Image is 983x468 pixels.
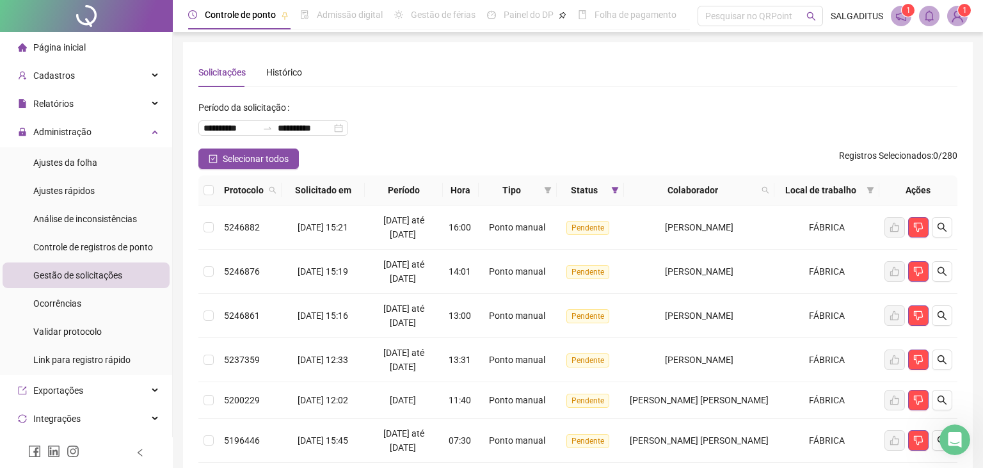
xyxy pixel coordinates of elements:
[224,311,260,321] span: 5246861
[779,183,861,197] span: Local de trabalho
[269,186,276,194] span: search
[913,435,923,446] span: dislike
[774,206,879,250] td: FÁBRICA
[489,311,545,321] span: Ponto manual
[566,353,609,367] span: Pendente
[298,266,348,277] span: [DATE] 15:19
[317,10,383,20] span: Admissão digital
[913,395,923,405] span: dislike
[262,123,273,133] span: swap-right
[774,382,879,419] td: FÁBRICA
[365,175,443,206] th: Período
[630,395,769,405] span: [PERSON_NAME] [PERSON_NAME]
[913,222,923,232] span: dislike
[559,12,566,19] span: pushpin
[867,186,874,194] span: filter
[224,183,264,197] span: Protocolo
[136,448,145,457] span: left
[913,266,923,277] span: dislike
[806,12,816,21] span: search
[839,150,931,161] span: Registros Selecionados
[774,294,879,338] td: FÁBRICA
[33,42,86,52] span: Página inicial
[906,6,911,15] span: 1
[489,355,545,365] span: Ponto manual
[665,266,733,277] span: [PERSON_NAME]
[937,435,947,446] span: search
[958,4,971,17] sup: Atualize o seu contato no menu Meus Dados
[262,123,273,133] span: to
[411,10,476,20] span: Gestão de férias
[913,355,923,365] span: dislike
[33,270,122,280] span: Gestão de solicitações
[611,186,619,194] span: filter
[449,435,471,446] span: 07:30
[300,10,309,19] span: file-done
[923,10,935,22] span: bell
[963,6,967,15] span: 1
[33,157,97,168] span: Ajustes da folha
[774,250,879,294] td: FÁBRICA
[449,395,471,405] span: 11:40
[198,65,246,79] div: Solicitações
[665,355,733,365] span: [PERSON_NAME]
[266,65,302,79] div: Histórico
[884,183,952,197] div: Ações
[390,395,416,405] span: [DATE]
[298,311,348,321] span: [DATE] 15:16
[383,215,424,239] span: [DATE] até [DATE]
[665,222,733,232] span: [PERSON_NAME]
[33,327,102,337] span: Validar protocolo
[595,10,676,20] span: Folha de pagamento
[449,355,471,365] span: 13:31
[489,395,545,405] span: Ponto manual
[902,4,915,17] sup: 1
[33,414,81,424] span: Integrações
[281,12,289,19] span: pushpin
[47,445,60,458] span: linkedin
[489,435,545,446] span: Ponto manual
[298,222,348,232] span: [DATE] 15:21
[566,265,609,279] span: Pendente
[298,395,348,405] span: [DATE] 12:02
[18,414,27,423] span: sync
[224,435,260,446] span: 5196446
[630,435,769,446] span: [PERSON_NAME] [PERSON_NAME]
[566,309,609,323] span: Pendente
[198,97,294,118] label: Período da solicitação
[566,394,609,408] span: Pendente
[33,355,131,365] span: Link para registro rápido
[665,311,733,321] span: [PERSON_NAME]
[224,266,260,277] span: 5246876
[18,43,27,52] span: home
[774,419,879,463] td: FÁBRICA
[266,181,279,200] span: search
[205,10,276,20] span: Controle de ponto
[937,266,947,277] span: search
[383,259,424,284] span: [DATE] até [DATE]
[33,242,153,252] span: Controle de registros de ponto
[629,183,756,197] span: Colaborador
[18,99,27,108] span: file
[224,355,260,365] span: 5237359
[562,183,606,197] span: Status
[394,10,403,19] span: sun
[487,10,496,19] span: dashboard
[489,266,545,277] span: Ponto manual
[578,10,587,19] span: book
[449,222,471,232] span: 16:00
[298,355,348,365] span: [DATE] 12:33
[18,386,27,395] span: export
[831,9,883,23] span: SALGADITUS
[762,186,769,194] span: search
[895,10,907,22] span: notification
[566,434,609,448] span: Pendente
[383,303,424,328] span: [DATE] até [DATE]
[937,311,947,321] span: search
[224,395,260,405] span: 5200229
[449,266,471,277] span: 14:01
[33,70,75,81] span: Cadastros
[489,222,545,232] span: Ponto manual
[484,183,539,197] span: Tipo
[937,395,947,405] span: search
